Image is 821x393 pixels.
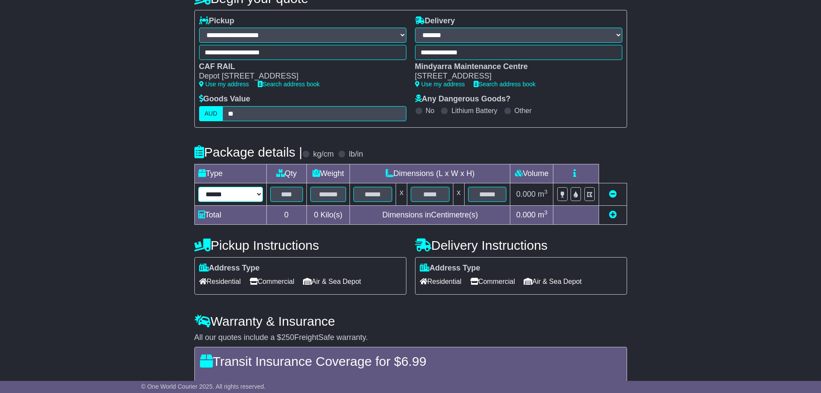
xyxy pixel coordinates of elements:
[420,264,481,273] label: Address Type
[141,383,266,390] span: © One World Courier 2025. All rights reserved.
[194,238,406,252] h4: Pickup Instructions
[415,62,614,72] div: Mindyarra Maintenance Centre
[194,314,627,328] h4: Warranty & Insurance
[515,107,532,115] label: Other
[544,189,548,195] sup: 3
[609,211,617,219] a: Add new item
[199,106,223,121] label: AUD
[420,275,462,288] span: Residential
[415,81,465,88] a: Use my address
[314,211,318,219] span: 0
[510,164,553,183] td: Volume
[474,81,536,88] a: Search address book
[199,81,249,88] a: Use my address
[266,164,306,183] td: Qty
[258,81,320,88] a: Search address book
[349,150,363,159] label: lb/in
[313,150,334,159] label: kg/cm
[266,205,306,224] td: 0
[396,183,407,205] td: x
[250,275,294,288] span: Commercial
[524,275,582,288] span: Air & Sea Depot
[199,62,398,72] div: CAF RAIL
[199,72,398,81] div: Depot [STREET_ADDRESS]
[194,205,266,224] td: Total
[199,275,241,288] span: Residential
[306,164,350,183] td: Weight
[415,94,511,104] label: Any Dangerous Goods?
[200,354,621,368] h4: Transit Insurance Coverage for $
[453,183,464,205] td: x
[350,205,510,224] td: Dimensions in Centimetre(s)
[401,354,426,368] span: 6.99
[194,145,303,159] h4: Package details |
[516,190,536,198] span: 0.000
[609,190,617,198] a: Remove this item
[194,333,627,343] div: All our quotes include a $ FreightSafe warranty.
[281,333,294,342] span: 250
[470,275,515,288] span: Commercial
[199,16,234,26] label: Pickup
[426,107,434,115] label: No
[306,205,350,224] td: Kilo(s)
[538,211,548,219] span: m
[516,211,536,219] span: 0.000
[415,16,455,26] label: Delivery
[199,264,260,273] label: Address Type
[194,164,266,183] td: Type
[350,164,510,183] td: Dimensions (L x W x H)
[199,94,250,104] label: Goods Value
[538,190,548,198] span: m
[303,275,361,288] span: Air & Sea Depot
[415,238,627,252] h4: Delivery Instructions
[544,209,548,216] sup: 3
[415,72,614,81] div: [STREET_ADDRESS]
[451,107,497,115] label: Lithium Battery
